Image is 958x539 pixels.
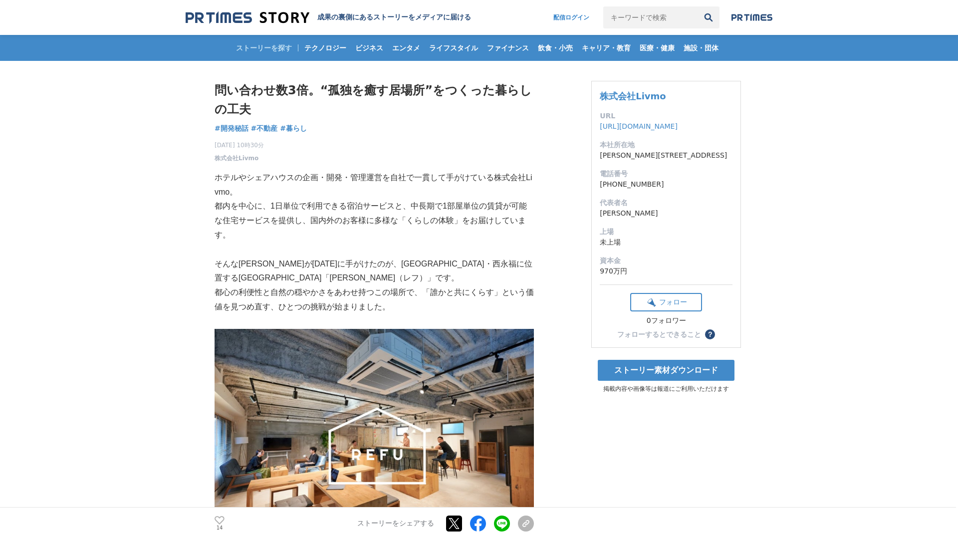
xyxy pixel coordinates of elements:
span: テクノロジー [300,43,350,52]
dd: [PHONE_NUMBER] [600,179,732,190]
div: 0フォロワー [630,316,702,325]
span: 施設・団体 [680,43,722,52]
a: #開発秘話 [215,123,248,134]
img: 成果の裏側にあるストーリーをメディアに届ける [186,11,309,24]
dt: 上場 [600,227,732,237]
p: 14 [215,526,225,531]
a: エンタメ [388,35,424,61]
dd: [PERSON_NAME][STREET_ADDRESS] [600,150,732,161]
dt: 電話番号 [600,169,732,179]
span: ？ [707,331,714,338]
p: ホテルやシェアハウスの企画・開発・管理運営を自社で一貫して手がけている株式会社Livmo。 [215,171,534,200]
input: キーワードで検索 [603,6,698,28]
button: フォロー [630,293,702,311]
a: 配信ログイン [543,6,599,28]
a: [URL][DOMAIN_NAME] [600,122,678,130]
img: thumbnail_eaed5980-8ed3-11f0-a98f-b321817949aa.png [215,329,534,539]
span: エンタメ [388,43,424,52]
a: 株式会社Livmo [215,154,258,163]
div: フォローするとできること [617,331,701,338]
span: ライフスタイル [425,43,482,52]
button: 検索 [698,6,719,28]
h2: 成果の裏側にあるストーリーをメディアに届ける [317,13,471,22]
dd: 970万円 [600,266,732,276]
h1: 問い合わせ数3倍。“孤独を癒す居場所”をつくった暮らしの工夫 [215,81,534,119]
dd: 未上場 [600,237,732,248]
span: 医療・健康 [636,43,679,52]
span: ビジネス [351,43,387,52]
span: 飲食・小売 [534,43,577,52]
a: 医療・健康 [636,35,679,61]
a: ライフスタイル [425,35,482,61]
a: ファイナンス [483,35,533,61]
a: ビジネス [351,35,387,61]
a: 株式会社Livmo [600,91,666,101]
span: #開発秘話 [215,124,248,133]
img: prtimes [731,13,772,21]
dt: 代表者名 [600,198,732,208]
p: 掲載内容や画像等は報道にご利用いただけます [591,385,741,393]
dt: 資本金 [600,256,732,266]
span: [DATE] 10時30分 [215,141,264,150]
dd: [PERSON_NAME] [600,208,732,219]
a: ストーリー素材ダウンロード [598,360,734,381]
a: キャリア・教育 [578,35,635,61]
p: 都内を中心に、1日単位で利用できる宿泊サービスと、中長期で1部屋単位の賃貸が可能な住宅サービスを提供し、国内外のお客様に多様な「くらしの体験」をお届けしています。 [215,199,534,242]
button: ？ [705,329,715,339]
a: #不動産 [251,123,278,134]
a: 成果の裏側にあるストーリーをメディアに届ける 成果の裏側にあるストーリーをメディアに届ける [186,11,471,24]
p: ストーリーをシェアする [357,519,434,528]
a: 飲食・小売 [534,35,577,61]
a: 施設・団体 [680,35,722,61]
a: #暮らし [280,123,307,134]
dt: URL [600,111,732,121]
span: #暮らし [280,124,307,133]
span: キャリア・教育 [578,43,635,52]
dt: 本社所在地 [600,140,732,150]
p: そんな[PERSON_NAME]が[DATE]に手がけたのが、[GEOGRAPHIC_DATA]・西永福に位置する[GEOGRAPHIC_DATA]「[PERSON_NAME]（レフ）」です。 [215,257,534,286]
span: ファイナンス [483,43,533,52]
span: #不動産 [251,124,278,133]
p: 都心の利便性と自然の穏やかさをあわせ持つこの場所で、「誰かと共にくらす」という価値を見つめ直す、ひとつの挑戦が始まりました。 [215,285,534,314]
a: テクノロジー [300,35,350,61]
